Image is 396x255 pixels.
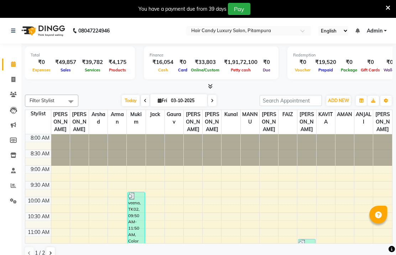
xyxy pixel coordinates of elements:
[79,58,106,66] div: ₹39,782
[156,67,170,72] span: Cash
[128,192,145,254] div: veena, TK02, 09:50 AM-11:50 AM, Color Services - Global
[278,110,297,119] span: FAIZ
[169,95,204,106] input: 2025-10-03
[70,110,89,134] span: [PERSON_NAME]
[354,110,373,126] span: ANJALI
[59,67,73,72] span: Sales
[31,67,52,72] span: Expenses
[367,27,382,35] span: Admin
[339,58,359,66] div: ₹0
[26,229,51,236] div: 11:00 AM
[373,110,392,134] span: [PERSON_NAME]
[26,197,51,205] div: 10:00 AM
[328,98,349,103] span: ADD NEW
[29,150,51,157] div: 8:30 AM
[139,5,226,13] div: You have a payment due from 39 days
[359,58,382,66] div: ₹0
[359,67,382,72] span: Gift Cards
[184,110,202,134] span: [PERSON_NAME]
[241,110,259,126] span: MANNU
[298,239,315,246] div: [PERSON_NAME], TK01, 11:20 AM-11:35 AM, [PERSON_NAME] STYLING (CREATIVE STYLIST)
[52,58,79,66] div: ₹49,857
[261,67,272,72] span: Due
[31,58,52,66] div: ₹0
[312,58,339,66] div: ₹19,520
[31,52,129,58] div: Total
[339,67,359,72] span: Package
[106,58,129,66] div: ₹4,175
[297,110,316,134] span: [PERSON_NAME]
[189,58,221,66] div: ₹33,803
[89,110,108,126] span: Arshad
[26,213,51,220] div: 10:30 AM
[146,110,165,119] span: Jack
[30,97,54,103] span: Filter Stylist
[51,110,70,134] span: [PERSON_NAME]
[176,58,189,66] div: ₹0
[165,110,183,126] span: gaurav
[293,67,312,72] span: Voucher
[29,134,51,142] div: 8:00 AM
[108,110,126,126] span: Arman
[229,67,252,72] span: Petty cash
[25,110,51,117] div: Stylist
[150,58,176,66] div: ₹16,054
[317,67,335,72] span: Prepaid
[260,58,273,66] div: ₹0
[150,52,273,58] div: Finance
[203,110,221,134] span: [PERSON_NAME]
[228,3,250,15] button: Pay
[176,67,189,72] span: Card
[260,110,278,134] span: [PERSON_NAME]
[107,67,128,72] span: Products
[293,58,312,66] div: ₹0
[29,181,51,189] div: 9:30 AM
[18,21,67,41] img: logo
[222,110,240,119] span: kunal
[317,110,335,126] span: KAVITA
[326,96,351,106] button: ADD NEW
[335,110,354,119] span: AMAN
[156,98,169,103] span: Fri
[83,67,102,72] span: Services
[221,58,260,66] div: ₹1,91,72,100
[189,67,221,72] span: Online/Custom
[122,95,140,106] span: Today
[127,110,145,126] span: Mukim
[29,166,51,173] div: 9:00 AM
[359,219,390,249] iframe: chat widget
[260,95,322,106] input: Search Appointment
